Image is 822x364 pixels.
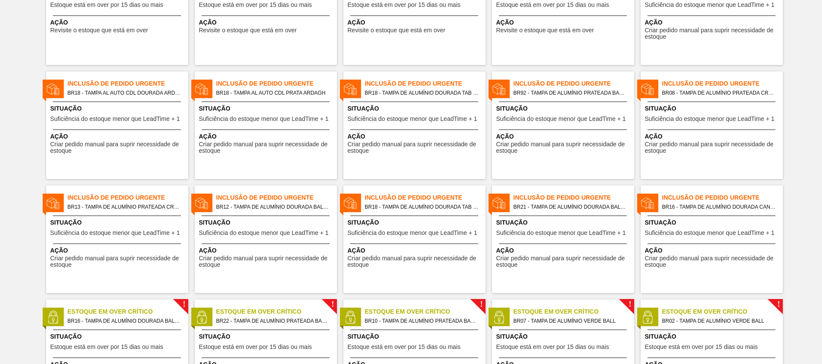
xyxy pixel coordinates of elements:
[514,88,627,98] span: BR92 - TAMPA DE ALUMÍNIO PRATEADA BALL CDL
[348,255,483,268] span: Criar pedido manual para suprir necessidade de estoque
[365,202,479,212] span: BR18 - TAMPA DE ALUMÍNIO DOURADA TAB DOURADO CROWN
[348,18,483,27] span: Ação
[514,193,634,202] span: Inclusão de Pedido Urgente
[344,311,357,324] img: status
[344,83,357,96] img: status
[50,2,163,8] span: Estoque está em over por 15 dias ou mais
[514,307,634,316] span: Estoque em Over Crítico
[348,116,477,122] span: Suficiência do estoque menor que LeadTime + 1
[50,27,148,34] span: Revisite o estoque que está em over
[216,316,330,326] span: BR22 - TAMPA DE ALUMÍNIO PRATEADA BALL CDL
[50,344,163,350] span: Estoque está em over por 15 dias ou mais
[496,141,632,154] span: Criar pedido manual para suprir necessidade de estoque
[68,88,181,98] span: BR18 - TAMPA AL AUTO CDL DOURADA ARDAGH
[641,311,654,324] img: status
[496,27,594,34] span: Revisite o estoque que está em over
[496,104,632,113] span: Situação
[199,218,335,227] span: Situação
[777,301,780,308] span: !
[199,104,335,113] span: Situação
[365,88,479,98] span: BR18 - TAMPA DE ALUMÍNIO DOURADA TAB DOURADO ARDAGH
[50,255,186,268] span: Criar pedido manual para suprir necessidade de estoque
[645,255,781,268] span: Criar pedido manual para suprir necessidade de estoque
[348,230,477,236] span: Suficiência do estoque menor que LeadTime + 1
[47,83,59,96] img: status
[199,2,312,8] span: Estoque está em over por 15 dias ou mais
[348,141,483,154] span: Criar pedido manual para suprir necessidade de estoque
[645,2,775,8] span: Suficiência do estoque menor que LeadTime + 1
[492,311,505,324] img: status
[645,104,781,113] span: Situação
[183,301,185,308] span: !
[645,141,781,154] span: Criar pedido manual para suprir necessidade de estoque
[365,307,486,316] span: Estoque em Over Crítico
[645,116,775,122] span: Suficiência do estoque menor que LeadTime + 1
[199,141,335,154] span: Criar pedido manual para suprir necessidade de estoque
[480,301,483,308] span: !
[645,344,758,350] span: Estoque está em over por 15 dias ou mais
[199,332,335,341] span: Situação
[641,197,654,210] img: status
[514,79,634,88] span: Inclusão de Pedido Urgente
[629,301,631,308] span: !
[216,193,337,202] span: Inclusão de Pedido Urgente
[645,332,781,341] span: Situação
[216,202,330,212] span: BR12 - TAMPA DE ALUMÍNIO DOURADA BALL CDL
[50,332,186,341] span: Situação
[68,202,181,212] span: BR13 - TAMPA DE ALUMÍNIO PRATEADA CROWN ISE
[496,332,632,341] span: Situação
[365,193,486,202] span: Inclusão de Pedido Urgente
[68,307,188,316] span: Estoque em Over Crítico
[331,301,334,308] span: !
[662,307,783,316] span: Estoque em Over Crítico
[348,132,483,141] span: Ação
[50,141,186,154] span: Criar pedido manual para suprir necessidade de estoque
[68,316,181,326] span: BR16 - TAMPA DE ALUMÍNIO DOURADA BALL CDL
[50,246,186,255] span: Ação
[514,202,627,212] span: BR21 - TAMPA DE ALUMÍNIO DOURADA BALL CDL
[496,18,632,27] span: Ação
[47,311,59,324] img: status
[496,246,632,255] span: Ação
[195,197,208,210] img: status
[662,88,776,98] span: BR08 - TAMPA DE ALUMÍNIO PRATEADA CROWN ISE
[645,218,781,227] span: Situação
[216,79,337,88] span: Inclusão de Pedido Urgente
[348,332,483,341] span: Situação
[496,230,626,236] span: Suficiência do estoque menor que LeadTime + 1
[641,83,654,96] img: status
[50,230,180,236] span: Suficiência do estoque menor que LeadTime + 1
[496,132,632,141] span: Ação
[645,18,781,27] span: Ação
[195,311,208,324] img: status
[365,316,479,326] span: BR10 - TAMPA DE ALUMÍNIO PRATEADA BALL CDL
[50,18,186,27] span: Ação
[645,230,775,236] span: Suficiência do estoque menor que LeadTime + 1
[496,218,632,227] span: Situação
[199,344,312,350] span: Estoque está em over por 15 dias ou mais
[492,197,505,210] img: status
[348,218,483,227] span: Situação
[348,344,461,350] span: Estoque está em over por 15 dias ou mais
[514,316,627,326] span: BR07 - TAMPA DE ALUMÍNIO VERDE BALL
[662,316,776,326] span: BR02 - TAMPA DE ALUMÍNIO VERDE BALL
[496,116,626,122] span: Suficiência do estoque menor que LeadTime + 1
[645,132,781,141] span: Ação
[50,218,186,227] span: Situação
[492,83,505,96] img: status
[344,197,357,210] img: status
[50,104,186,113] span: Situação
[496,255,632,268] span: Criar pedido manual para suprir necessidade de estoque
[68,79,188,88] span: Inclusão de Pedido Urgente
[199,18,335,27] span: Ação
[348,246,483,255] span: Ação
[348,104,483,113] span: Situação
[199,132,335,141] span: Ação
[199,230,329,236] span: Suficiência do estoque menor que LeadTime + 1
[216,88,330,98] span: BR18 - TAMPA AL AUTO CDL PRATA ARDAGH
[195,83,208,96] img: status
[216,307,337,316] span: Estoque em Over Crítico
[47,197,59,210] img: status
[348,2,461,8] span: Estoque está em over por 15 dias ou mais
[496,2,609,8] span: Estoque está em over por 15 dias ou mais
